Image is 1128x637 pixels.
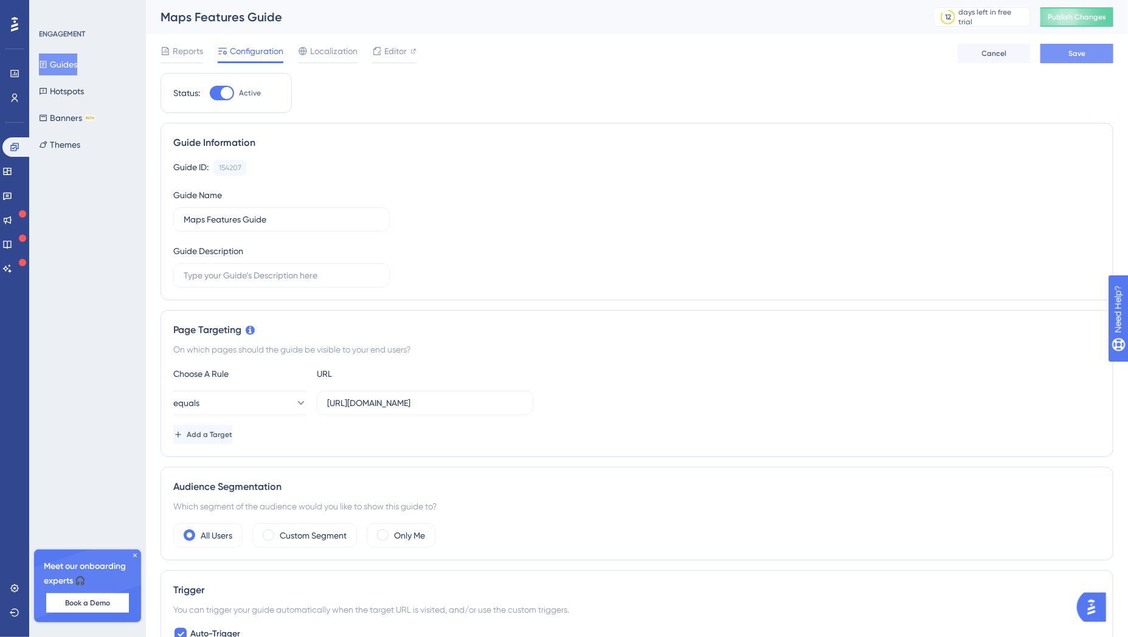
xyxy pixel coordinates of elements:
[959,7,1026,27] div: days left in free trial
[384,44,407,58] span: Editor
[39,53,77,75] button: Guides
[39,29,85,39] div: ENGAGEMENT
[173,583,1101,597] div: Trigger
[1077,589,1113,625] iframe: UserGuiding AI Assistant Launcher
[982,49,1007,58] span: Cancel
[184,213,379,226] input: Type your Guide’s Name here
[173,391,307,415] button: equals
[65,598,110,608] span: Book a Demo
[173,342,1101,357] div: On which pages should the guide be visible to your end users?
[945,12,951,22] div: 12
[39,80,84,102] button: Hotspots
[161,9,903,26] div: Maps Features Guide
[173,480,1101,494] div: Audience Segmentation
[317,367,451,381] div: URL
[184,269,379,282] input: Type your Guide’s Description here
[187,430,232,439] span: Add a Target
[310,44,358,58] span: Localization
[394,528,425,543] label: Only Me
[173,499,1101,514] div: Which segment of the audience would you like to show this guide to?
[173,323,1101,337] div: Page Targeting
[239,88,261,98] span: Active
[85,115,95,121] div: BETA
[958,44,1031,63] button: Cancel
[230,44,283,58] span: Configuration
[173,367,307,381] div: Choose A Rule
[280,528,347,543] label: Custom Segment
[173,396,199,410] span: equals
[173,86,200,100] div: Status:
[327,396,523,410] input: yourwebsite.com/path
[173,425,232,444] button: Add a Target
[44,559,131,588] span: Meet our onboarding experts 🎧
[173,244,243,258] div: Guide Description
[219,163,241,173] div: 154207
[1040,44,1113,63] button: Save
[1068,49,1085,58] span: Save
[173,602,1101,617] div: You can trigger your guide automatically when the target URL is visited, and/or use the custom tr...
[29,3,76,18] span: Need Help?
[39,134,80,156] button: Themes
[1048,12,1106,22] span: Publish Changes
[173,160,209,176] div: Guide ID:
[201,528,232,543] label: All Users
[173,136,1101,150] div: Guide Information
[39,107,95,129] button: BannersBETA
[173,188,222,202] div: Guide Name
[1040,7,1113,27] button: Publish Changes
[46,593,129,613] button: Book a Demo
[173,44,203,58] span: Reports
